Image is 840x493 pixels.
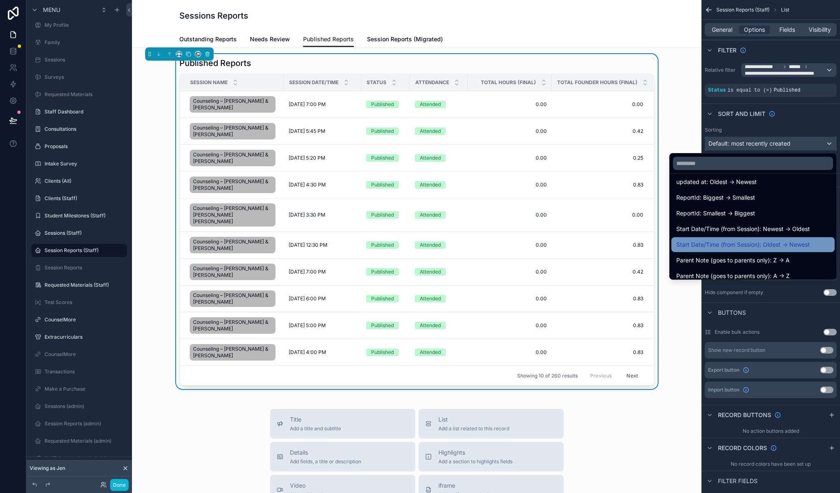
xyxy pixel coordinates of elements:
a: Published [366,154,405,162]
a: 0.00 [473,322,547,329]
a: Attended [415,268,463,276]
span: [DATE] 5:45 PM [289,128,325,134]
a: [DATE] 4:30 PM [289,182,356,188]
a: 0.00 [473,101,547,108]
a: [DATE] 3:30 PM [289,212,356,218]
span: Details [290,448,361,457]
span: [DATE] 6:00 PM [289,295,326,302]
button: HighlightsAdd a section to highlights fields [419,442,564,472]
a: Attended [415,181,463,189]
span: updated at: Oldest -> Newest [676,177,757,187]
a: [DATE] 6:00 PM [289,295,356,302]
span: Session Date/Time [289,79,339,86]
span: Add a section to highlights fields [438,458,513,465]
span: Counseling – [PERSON_NAME] & [PERSON_NAME] [193,265,272,278]
span: 0.83 [552,322,643,329]
span: Published Reports [303,35,354,43]
a: Published [366,268,405,276]
span: Counseling – [PERSON_NAME] & [PERSON_NAME] [193,151,272,165]
a: 0.25 [552,155,643,161]
a: Counseling – [PERSON_NAME] & [PERSON_NAME] [190,175,279,195]
span: List [438,415,509,424]
a: [DATE] 7:00 PM [289,269,356,275]
a: [DATE] 4:00 PM [289,349,356,356]
a: 0.42 [552,128,643,134]
div: Published [371,295,394,302]
a: [DATE] 5:45 PM [289,128,356,134]
a: 0.00 [473,212,547,218]
a: Counseling – [PERSON_NAME] & [PERSON_NAME] [190,121,279,141]
span: Outstanding Reports [179,35,237,43]
a: Attended [415,127,463,135]
span: [DATE] 7:00 PM [289,269,326,275]
h1: Published Reports [179,57,251,69]
a: Attended [415,295,463,302]
div: Published [371,154,394,162]
span: [DATE] 12:30 PM [289,242,327,248]
a: 0.00 [473,182,547,188]
a: 0.00 [552,212,643,218]
a: Attended [415,322,463,329]
span: Title [290,415,341,424]
div: Attended [420,101,441,108]
a: Attended [415,154,463,162]
span: Counseling – [PERSON_NAME] & [PERSON_NAME] [193,125,272,138]
a: 0.00 [473,128,547,134]
span: ReportId: Smallest -> Biggest [676,208,755,218]
a: Published [366,295,405,302]
span: Counseling – [PERSON_NAME] & [PERSON_NAME] [PERSON_NAME] [193,205,272,225]
button: DetailsAdd fields, a title or description [270,442,415,472]
div: Attended [420,322,441,329]
span: Counseling – [PERSON_NAME] & [PERSON_NAME] [193,98,272,111]
span: Add fields, a title or description [290,458,361,465]
a: Attended [415,211,463,219]
a: 0.00 [552,101,643,108]
a: 0.83 [552,182,643,188]
button: ListAdd a list related to this record [419,409,564,439]
a: Published [366,349,405,356]
a: 0.83 [552,295,643,302]
span: [DATE] 5:00 PM [289,322,326,329]
a: Attended [415,349,463,356]
a: 0.83 [552,242,643,248]
span: Session Name [190,79,228,86]
span: [DATE] 4:00 PM [289,349,326,356]
span: Parent Note (goes to parents only): A -> Z [676,271,790,281]
span: 0.42 [552,269,643,275]
div: Published [371,349,394,356]
span: 0.00 [473,349,547,356]
div: Published [371,322,394,329]
div: Attended [420,181,441,189]
a: Session Reports (Migrated) [367,32,443,48]
div: Attended [420,349,441,356]
a: [DATE] 12:30 PM [289,242,356,248]
span: Start Date/Time (from Session): Newest -> Oldest [676,224,810,234]
span: Counseling – [PERSON_NAME] & [PERSON_NAME] [193,178,272,191]
span: Counseling – [PERSON_NAME] & [PERSON_NAME] [193,319,272,332]
a: 0.00 [473,155,547,161]
a: 0.00 [473,295,547,302]
span: ReportId: Biggest -> Smallest [676,193,755,203]
span: Session Reports (Migrated) [367,35,443,43]
a: [DATE] 7:00 PM [289,101,356,108]
h1: Sessions Reports [179,10,248,21]
button: Next [621,369,644,382]
span: Showing 10 of 260 results [517,373,578,379]
span: Counseling – [PERSON_NAME] & [PERSON_NAME] [193,346,272,359]
a: Attended [415,101,463,108]
span: Counseling – [PERSON_NAME] & [PERSON_NAME] [193,292,272,305]
span: [DATE] 3:30 PM [289,212,325,218]
div: Published [371,211,394,219]
a: Counseling – [PERSON_NAME] & [PERSON_NAME] [190,342,279,362]
a: Counseling – [PERSON_NAME] & [PERSON_NAME] [190,262,279,282]
a: Counseling – [PERSON_NAME] & [PERSON_NAME] [190,94,279,114]
span: Attendance [415,79,449,86]
span: [DATE] 7:00 PM [289,101,326,108]
span: Highlights [438,448,513,457]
